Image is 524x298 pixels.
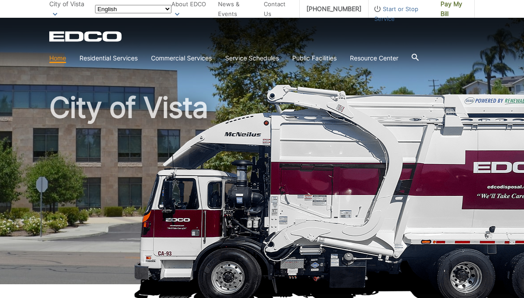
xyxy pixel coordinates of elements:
[49,31,123,42] a: EDCD logo. Return to the homepage.
[95,5,171,13] select: Select a language
[49,53,66,63] a: Home
[292,53,337,63] a: Public Facilities
[79,53,138,63] a: Residential Services
[151,53,212,63] a: Commercial Services
[225,53,279,63] a: Service Schedules
[350,53,398,63] a: Resource Center
[49,93,475,288] h1: City of Vista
